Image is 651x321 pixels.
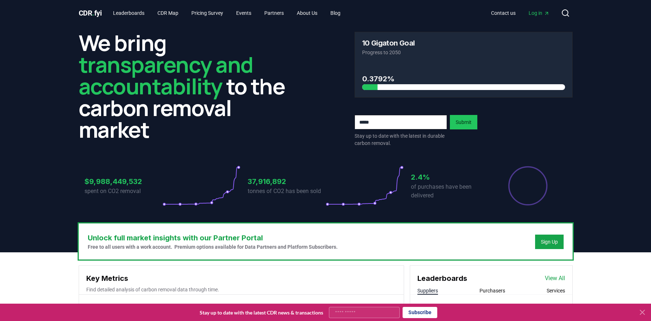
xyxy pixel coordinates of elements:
p: of purchases have been delivered [411,183,489,200]
div: Percentage of sales delivered [508,166,548,206]
a: CDR Map [152,7,184,20]
h3: 2.4% [411,172,489,183]
h3: Leaderboards [417,273,467,284]
a: Pricing Survey [186,7,229,20]
a: Log in [523,7,555,20]
button: Submit [450,115,477,129]
a: Blog [325,7,346,20]
h3: $9,988,449,532 [84,176,162,187]
button: Suppliers [417,287,438,294]
button: Sign Up [535,235,564,249]
a: Contact us [485,7,521,20]
p: Find detailed analysis of carbon removal data through time. [86,286,396,293]
button: Purchasers [479,287,505,294]
h3: Key Metrics [86,273,396,284]
a: CDR.fyi [79,8,102,18]
h3: 0.3792% [362,73,565,84]
span: CDR fyi [79,9,102,17]
h3: 10 Gigaton Goal [362,39,415,47]
nav: Main [107,7,346,20]
p: tonnes of CO2 has been sold [248,187,326,196]
h3: Unlock full market insights with our Partner Portal [88,232,338,243]
nav: Main [485,7,555,20]
h3: 37,916,892 [248,176,326,187]
p: Stay up to date with the latest in durable carbon removal. [355,132,447,147]
a: Exomad Green [430,303,469,312]
a: Sign Up [541,238,558,245]
p: Progress to 2050 [362,49,565,56]
button: Services [547,287,565,294]
a: Leaderboards [107,7,150,20]
a: Partners [259,7,290,20]
span: . [92,9,94,17]
span: Log in [529,9,550,17]
a: Events [230,7,257,20]
a: View All [545,274,565,283]
h2: We bring to the carbon removal market [79,32,297,140]
p: spent on CO2 removal [84,187,162,196]
p: Free to all users with a work account. Premium options available for Data Partners and Platform S... [88,243,338,251]
span: transparency and accountability [79,50,253,101]
a: About Us [291,7,323,20]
